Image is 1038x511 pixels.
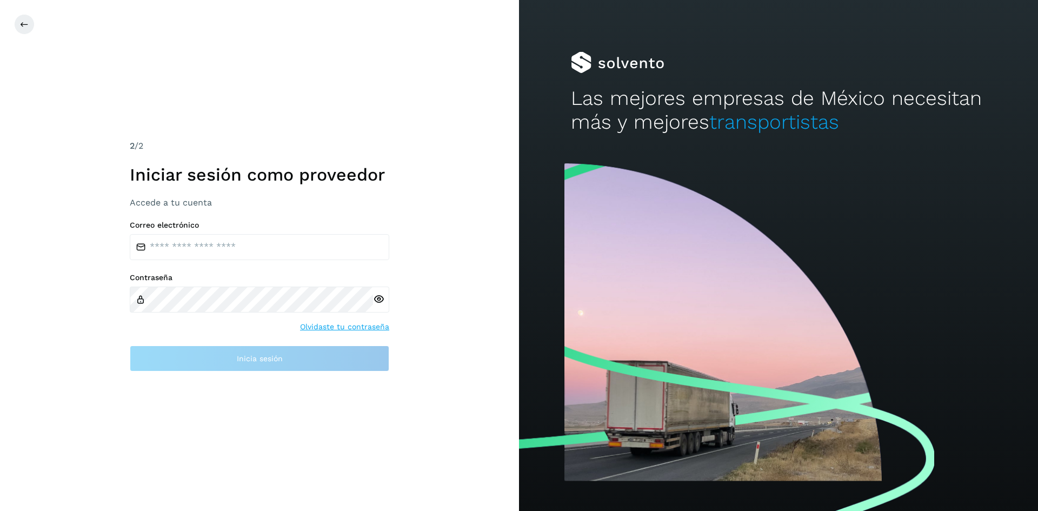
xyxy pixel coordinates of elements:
[130,141,135,151] span: 2
[571,87,986,135] h2: Las mejores empresas de México necesitan más y mejores
[130,346,389,371] button: Inicia sesión
[130,273,389,282] label: Contraseña
[237,355,283,362] span: Inicia sesión
[130,197,389,208] h3: Accede a tu cuenta
[709,110,839,134] span: transportistas
[300,321,389,333] a: Olvidaste tu contraseña
[130,221,389,230] label: Correo electrónico
[130,140,389,152] div: /2
[130,164,389,185] h1: Iniciar sesión como proveedor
